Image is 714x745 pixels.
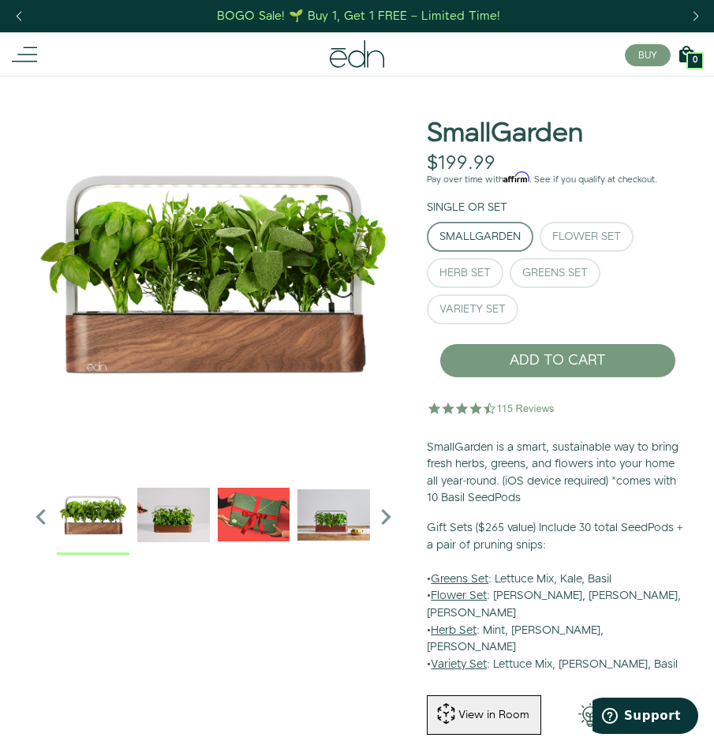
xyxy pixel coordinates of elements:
[503,172,529,183] span: Affirm
[25,501,57,533] i: Previous slide
[431,623,477,638] u: Herb Set
[439,268,491,279] div: Herb Set
[439,231,521,242] div: SmallGarden
[593,698,698,737] iframe: Opens a widget where you can find more information
[57,478,129,555] div: 1 / 6
[427,294,518,324] button: Variety Set
[427,258,503,288] button: Herb Set
[427,440,689,507] p: SmallGarden is a smart, sustainable way to bring fresh herbs, greens, and flowers into your home ...
[693,56,697,65] span: 0
[427,695,541,735] button: View in Room
[431,657,487,672] u: Variety Set
[297,478,370,551] img: edn-smallgarden-mixed-herbs-table-product-2000px_1024x.jpg
[427,173,689,187] p: Pay over time with . See if you qualify at checkout.
[217,8,500,24] div: BOGO Sale! 🌱 Buy 1, Get 1 FREE – Limited Time!
[370,501,402,533] i: Next slide
[137,478,210,555] div: 2 / 6
[57,478,129,551] img: Official-EDN-SMALLGARDEN-HERB-HERO-SLV-2000px_1024x.png
[218,478,290,555] div: 3 / 6
[215,4,502,28] a: BOGO Sale! 🌱 Buy 1, Get 1 FREE – Limited Time!
[218,478,290,551] img: EMAILS_-_Holiday_21_PT1_28_9986b34a-7908-4121-b1c1-9595d1e43abe_1024x.png
[625,44,671,66] button: BUY
[522,268,588,279] div: Greens Set
[431,588,487,604] u: Flower Set
[439,304,506,315] div: Variety Set
[439,343,676,378] button: ADD TO CART
[25,76,402,470] div: 1 / 6
[25,76,402,470] img: Official-EDN-SMALLGARDEN-HERB-HERO-SLV-2000px_4096x.png
[552,231,621,242] div: Flower Set
[427,119,583,148] h1: SmallGarden
[540,222,634,252] button: Flower Set
[427,222,533,252] button: SmallGarden
[457,707,531,723] div: View in Room
[427,152,495,175] div: $199.99
[427,392,557,424] img: 4.5 star rating
[427,520,689,673] p: • : Lettuce Mix, Kale, Basil • : [PERSON_NAME], [PERSON_NAME], [PERSON_NAME] • : Mint, [PERSON_NA...
[137,478,210,551] img: edn-trim-basil.2021-09-07_14_55_24_1024x.gif
[297,478,370,555] div: 4 / 6
[427,200,507,215] label: Single or Set
[431,571,488,587] u: Greens Set
[570,703,609,727] img: 001-light-bulb.png
[427,520,682,553] b: Gift Sets ($265 value) Include 30 total SeedPods + a pair of pruning snips:
[510,258,600,288] button: Greens Set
